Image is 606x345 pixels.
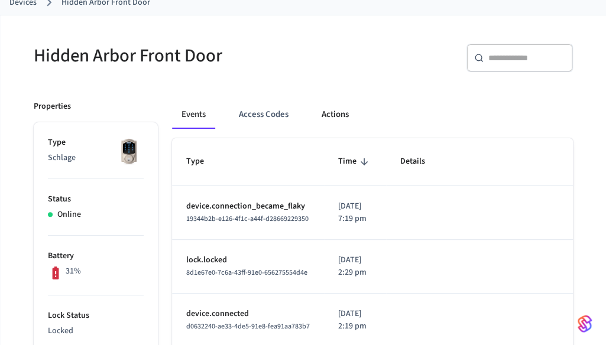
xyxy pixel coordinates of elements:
h5: Hidden Arbor Front Door [34,44,296,68]
span: d0632240-ae33-4de5-91e8-fea91aa783b7 [186,321,310,331]
span: Details [400,152,440,171]
span: Time [338,152,372,171]
button: Actions [312,100,358,129]
p: [DATE] 2:29 pm [338,254,372,279]
p: Locked [48,325,144,337]
p: Lock Status [48,310,144,322]
p: Properties [34,100,71,113]
p: device.connected [186,308,310,320]
p: [DATE] 7:19 pm [338,200,372,225]
p: Status [48,193,144,206]
p: [DATE] 2:19 pm [338,308,372,333]
p: Online [57,209,81,221]
p: Schlage [48,152,144,164]
img: Schlage Sense Smart Deadbolt with Camelot Trim, Front [114,136,144,166]
span: Type [186,152,219,171]
p: Type [48,136,144,149]
button: Access Codes [229,100,298,129]
span: 19344b2b-e126-4f1c-a44f-d28669229350 [186,214,309,224]
span: 8d1e67e0-7c6a-43ff-91e0-656275554d4e [186,268,307,278]
p: 31% [66,265,81,278]
p: device.connection_became_flaky [186,200,310,213]
button: Events [172,100,215,129]
p: Battery [48,250,144,262]
div: ant example [172,100,573,129]
p: lock.locked [186,254,310,266]
img: SeamLogoGradient.69752ec5.svg [578,314,592,333]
